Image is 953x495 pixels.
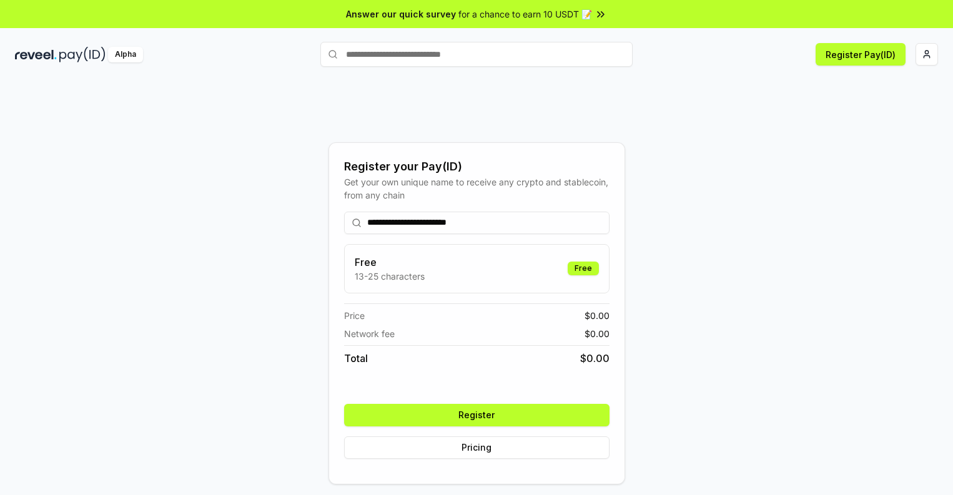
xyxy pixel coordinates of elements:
[458,7,592,21] span: for a chance to earn 10 USDT 📝
[580,351,610,366] span: $ 0.00
[344,327,395,340] span: Network fee
[15,47,57,62] img: reveel_dark
[344,436,610,459] button: Pricing
[355,270,425,283] p: 13-25 characters
[59,47,106,62] img: pay_id
[344,404,610,426] button: Register
[816,43,906,66] button: Register Pay(ID)
[585,327,610,340] span: $ 0.00
[344,175,610,202] div: Get your own unique name to receive any crypto and stablecoin, from any chain
[344,351,368,366] span: Total
[585,309,610,322] span: $ 0.00
[568,262,599,275] div: Free
[108,47,143,62] div: Alpha
[344,158,610,175] div: Register your Pay(ID)
[346,7,456,21] span: Answer our quick survey
[344,309,365,322] span: Price
[355,255,425,270] h3: Free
